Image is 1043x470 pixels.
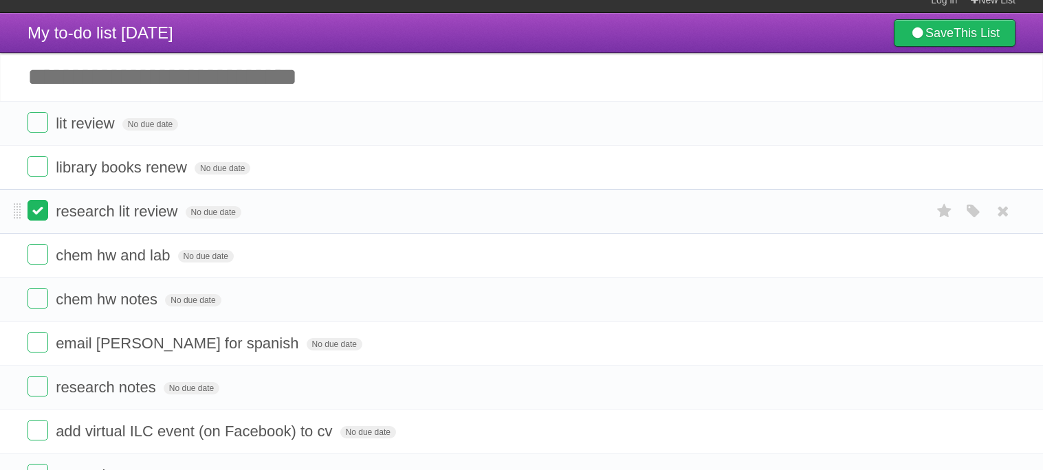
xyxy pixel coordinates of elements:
[28,288,48,309] label: Done
[28,332,48,352] label: Done
[28,156,48,177] label: Done
[28,376,48,396] label: Done
[165,294,221,306] span: No due date
[56,379,160,396] span: research notes
[178,250,234,262] span: No due date
[28,23,173,42] span: My to-do list [DATE]
[56,335,302,352] span: email [PERSON_NAME] for spanish
[195,162,250,175] span: No due date
[28,420,48,440] label: Done
[28,112,48,133] label: Done
[122,118,178,131] span: No due date
[186,206,241,219] span: No due date
[164,382,219,394] span: No due date
[28,200,48,221] label: Done
[56,115,118,132] span: lit review
[954,26,1000,40] b: This List
[56,159,190,176] span: library books renew
[307,338,362,350] span: No due date
[28,244,48,265] label: Done
[56,247,173,264] span: chem hw and lab
[56,203,181,220] span: research lit review
[340,426,396,438] span: No due date
[56,291,161,308] span: chem hw notes
[894,19,1015,47] a: SaveThis List
[56,423,336,440] span: add virtual ILC event (on Facebook) to cv
[932,200,958,223] label: Star task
